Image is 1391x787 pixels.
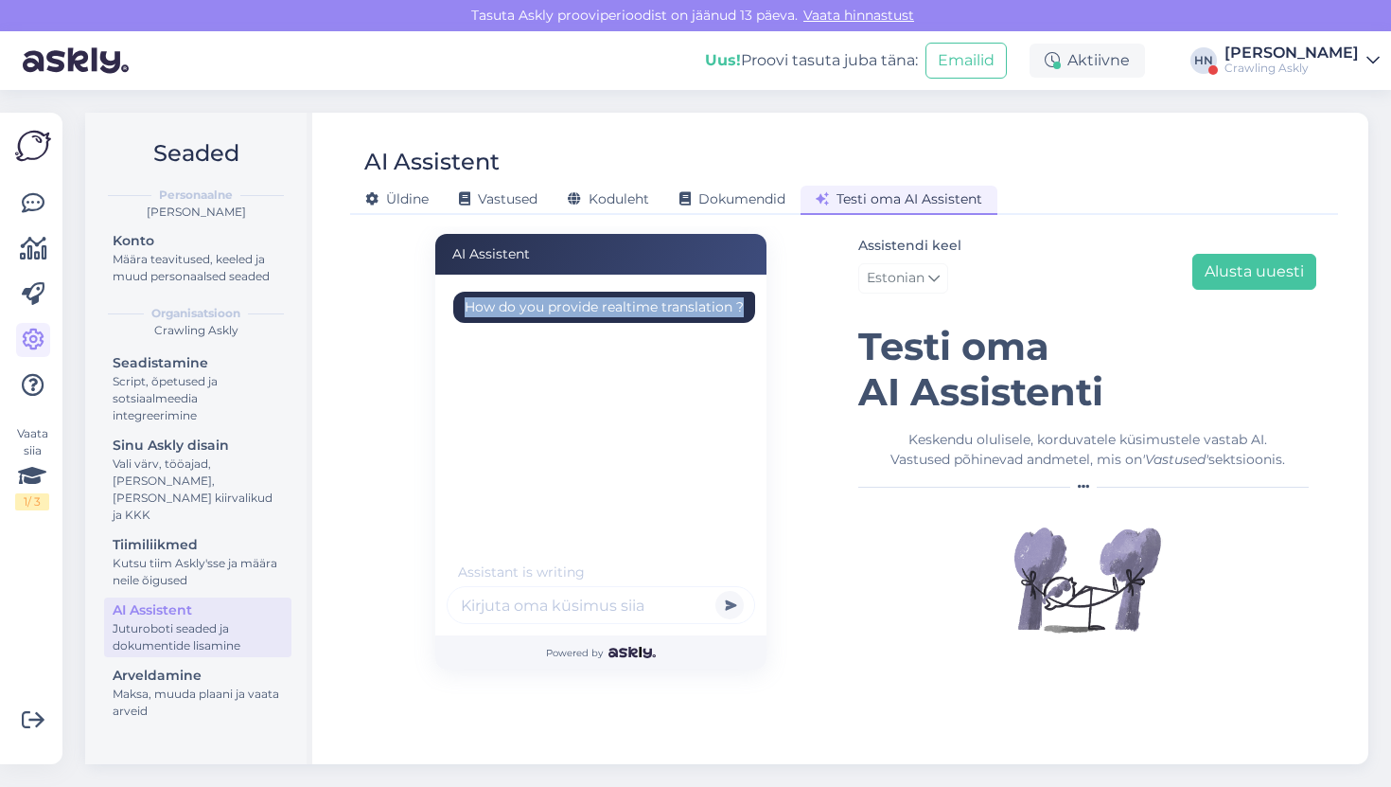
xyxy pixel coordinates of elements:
span: Testi oma AI Assistent [816,190,982,207]
div: AI Assistent [435,234,766,275]
input: Kirjuta oma küsimus siia [447,586,755,624]
div: Proovi tasuta juba täna: [705,49,918,72]
div: Sinu Askly disain [113,436,283,456]
span: Vastused [459,190,537,207]
img: Illustration [1012,504,1163,655]
div: HN [1190,47,1217,74]
img: Askly [608,647,655,658]
h1: Testi oma AI Assistenti [858,324,1316,415]
a: Vaata hinnastust [798,7,920,24]
label: Assistendi keel [858,236,961,256]
div: Tiimiliikmed [113,535,283,555]
span: Dokumendid [679,190,785,207]
a: Sinu Askly disainVali värv, tööajad, [PERSON_NAME], [PERSON_NAME] kiirvalikud ja KKK [104,433,291,527]
b: Personaalne [159,187,233,204]
a: AI AssistentJuturoboti seaded ja dokumentide lisamine [104,598,291,657]
div: Seadistamine [113,353,283,373]
a: Estonian [858,263,948,294]
div: AI Assistent [364,144,500,180]
div: Maksa, muuda plaani ja vaata arveid [113,686,283,720]
span: Koduleht [568,190,649,207]
div: Määra teavitused, keeled ja muud personaalsed seaded [113,251,283,285]
div: Keskendu olulisele, korduvatele küsimustele vastab AI. Vastused põhinevad andmetel, mis on sektsi... [858,430,1316,470]
h2: Seaded [100,135,291,171]
div: [PERSON_NAME] [100,204,291,221]
div: Kutsu tiim Askly'sse ja määra neile õigused [113,555,283,589]
div: 1 / 3 [15,493,49,510]
button: Emailid [925,43,1007,79]
a: ArveldamineMaksa, muuda plaani ja vaata arveid [104,663,291,723]
div: Crawling Askly [100,322,291,339]
button: Alusta uuesti [1192,254,1316,290]
div: Script, õpetused ja sotsiaalmeedia integreerimine [113,373,283,424]
span: Powered by [546,646,655,660]
img: Askly Logo [15,128,51,164]
div: Vaata siia [15,425,49,510]
span: Üldine [365,190,429,207]
div: Aktiivne [1030,44,1145,78]
div: AI Assistent [113,600,283,620]
div: Arveldamine [113,666,283,686]
div: Juturoboti seaded ja dokumentide lisamine [113,620,283,654]
div: Assistant is writing [447,563,593,582]
a: KontoMäära teavitused, keeled ja muud personaalsed seaded [104,228,291,288]
div: How do you provide realtime translation ? [465,297,744,317]
a: TiimiliikmedKutsu tiim Askly'sse ja määra neile õigused [104,532,291,592]
a: [PERSON_NAME]Crawling Askly [1224,45,1380,76]
b: Organisatsioon [151,305,240,322]
div: [PERSON_NAME] [1224,45,1359,61]
b: Uus! [705,51,741,69]
div: Vali värv, tööajad, [PERSON_NAME], [PERSON_NAME] kiirvalikud ja KKK [113,456,283,524]
div: Konto [113,231,283,251]
i: 'Vastused' [1142,451,1208,468]
div: Crawling Askly [1224,61,1359,76]
a: SeadistamineScript, õpetused ja sotsiaalmeedia integreerimine [104,350,291,427]
span: Estonian [867,268,924,289]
